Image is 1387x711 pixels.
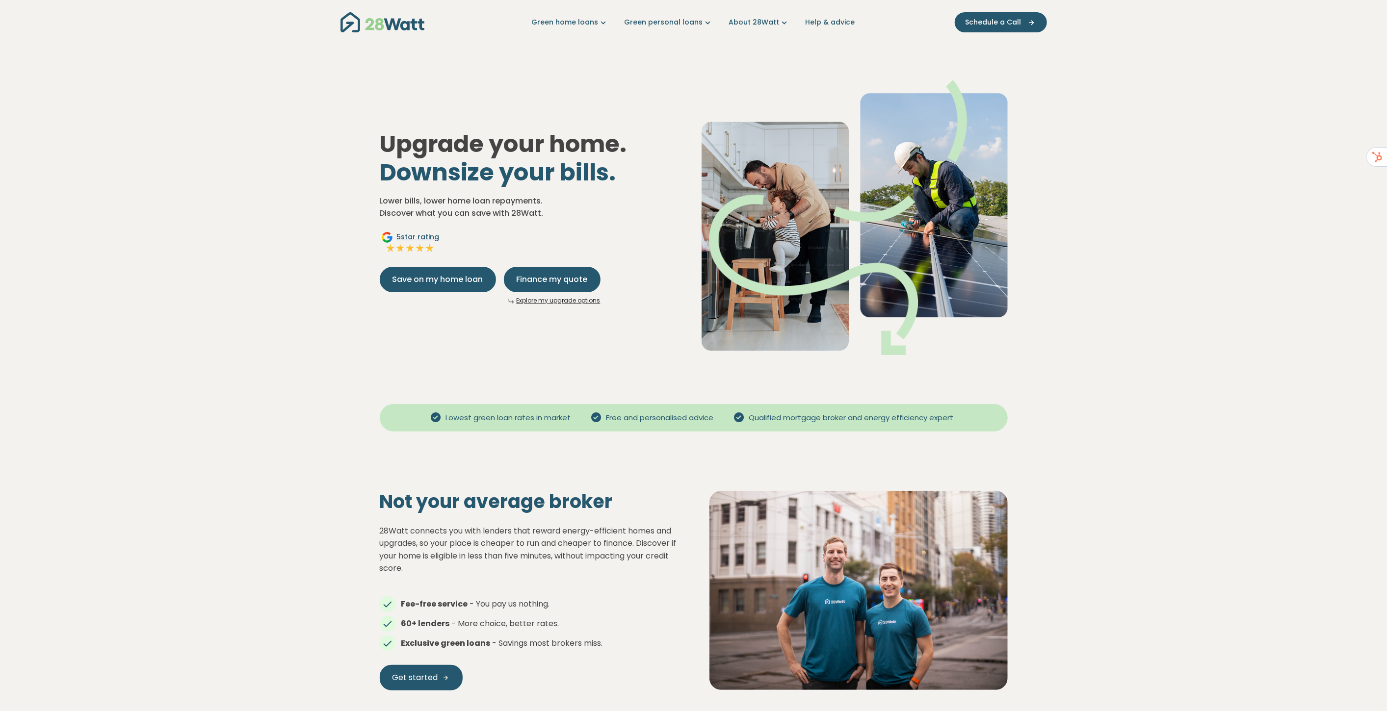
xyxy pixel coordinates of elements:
[380,156,616,189] span: Downsize your bills.
[517,296,601,305] a: Explore my upgrade options
[401,637,491,649] strong: Exclusive green loans
[380,525,678,575] p: 28Watt connects you with lenders that reward energy-efficient homes and upgrades, so your place i...
[709,491,1008,689] img: Solar panel installation on a residential roof
[470,598,550,609] span: - You pay us nothing.
[517,274,588,285] span: Finance my quote
[504,267,601,292] button: Finance my quote
[401,598,468,609] strong: Fee-free service
[702,80,1008,355] img: Dad helping toddler
[415,243,425,253] img: Full star
[395,243,405,253] img: Full star
[401,618,450,629] strong: 60+ lenders
[380,231,441,255] a: Google5star ratingFull starFull starFull starFull starFull star
[729,17,790,27] a: About 28Watt
[405,243,415,253] img: Full star
[625,17,713,27] a: Green personal loans
[380,130,686,186] h1: Upgrade your home.
[966,17,1021,27] span: Schedule a Call
[393,274,483,285] span: Save on my home loan
[493,637,603,649] span: - Savings most brokers miss.
[380,195,686,220] p: Lower bills, lower home loan repayments. Discover what you can save with 28Watt.
[425,243,435,253] img: Full star
[745,412,957,424] span: Qualified mortgage broker and energy efficiency expert
[380,267,496,292] button: Save on my home loan
[380,490,678,513] h2: Not your average broker
[955,12,1047,32] button: Schedule a Call
[532,17,609,27] a: Green home loans
[381,231,393,243] img: Google
[380,665,463,690] a: Get started
[393,672,438,684] span: Get started
[806,17,855,27] a: Help & advice
[340,12,424,32] img: 28Watt
[442,412,575,424] span: Lowest green loan rates in market
[397,232,440,242] span: 5 star rating
[386,243,395,253] img: Full star
[602,412,717,424] span: Free and personalised advice
[452,618,559,629] span: - More choice, better rates.
[340,10,1047,35] nav: Main navigation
